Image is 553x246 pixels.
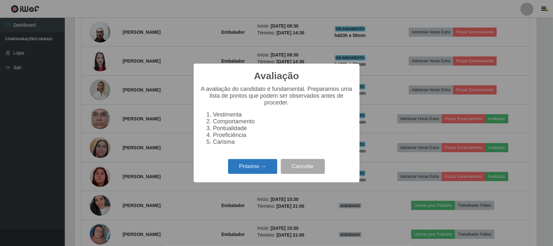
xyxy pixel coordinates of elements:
[228,159,277,174] button: Próximo →
[213,125,353,132] li: Pontualidade
[281,159,325,174] button: Cancelar
[200,86,353,106] p: A avaliação do candidato é fundamental. Preparamos uma lista de pontos que podem ser observados a...
[213,132,353,139] li: Proeficiência
[213,139,353,145] li: Carisma
[213,111,353,118] li: Vestimenta
[213,118,353,125] li: Comportamento
[254,70,299,82] h2: Avaliação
